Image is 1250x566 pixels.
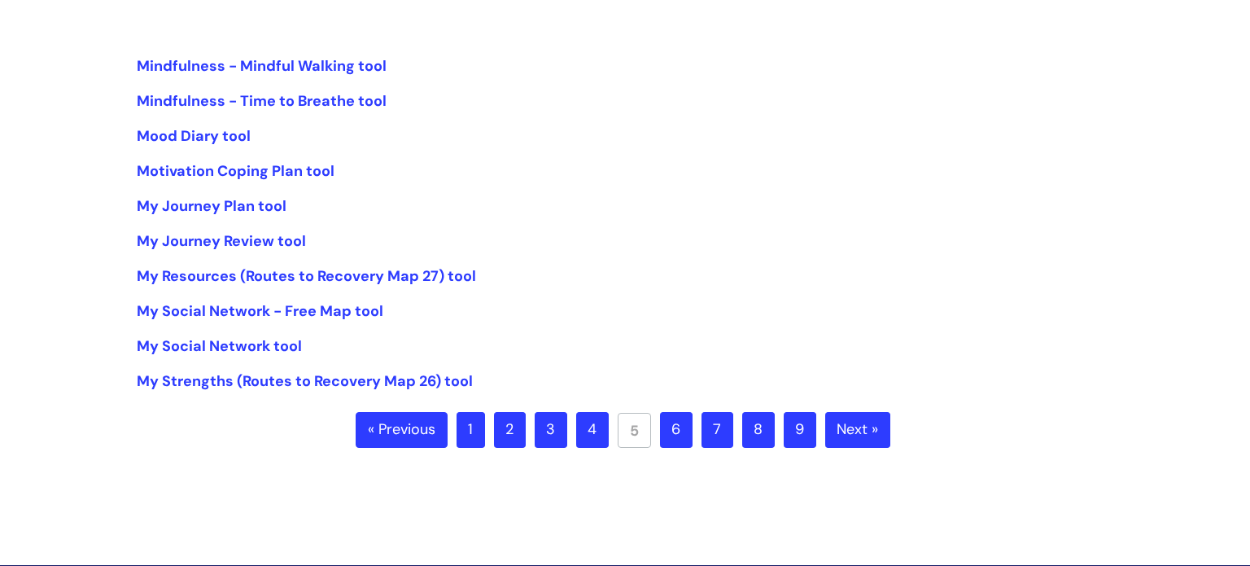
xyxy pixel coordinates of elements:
a: My Resources (Routes to Recovery Map 27) tool [137,266,476,286]
a: 4 [576,412,609,448]
a: Mindfulness - Time to Breathe tool [137,91,387,111]
a: 2 [494,412,526,448]
a: Next » [825,412,890,448]
a: 6 [660,412,693,448]
a: Motivation Coping Plan tool [137,161,334,181]
a: My Social Network - Free Map tool [137,301,383,321]
a: 5 [618,413,651,448]
a: My Strengths (Routes to Recovery Map 26) tool [137,371,473,391]
a: My Journey Review tool [137,231,306,251]
a: Mindfulness - Mindful Walking tool [137,56,387,76]
a: 9 [784,412,816,448]
a: 1 [457,412,485,448]
a: « Previous [356,412,448,448]
a: 7 [701,412,733,448]
a: My Journey Plan tool [137,196,286,216]
a: My Social Network tool [137,336,302,356]
a: Mood Diary tool [137,126,251,146]
a: 3 [535,412,567,448]
a: 8 [742,412,775,448]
